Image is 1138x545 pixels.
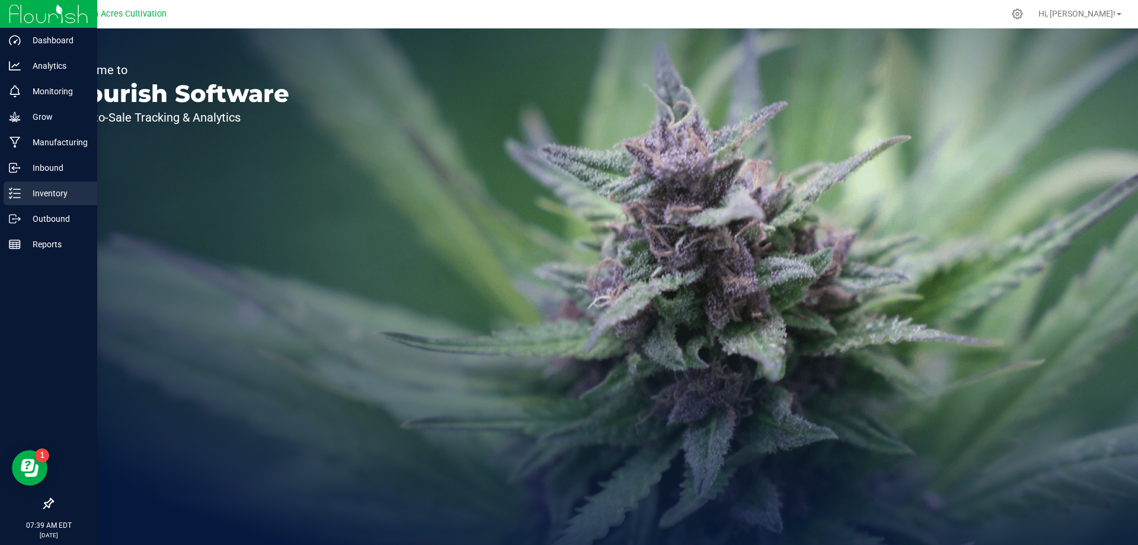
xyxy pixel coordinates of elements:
p: [DATE] [5,531,92,540]
p: Outbound [21,212,92,226]
p: Flourish Software [64,82,289,106]
p: Inbound [21,161,92,175]
iframe: Resource center [12,450,47,486]
inline-svg: Outbound [9,213,21,225]
p: Grow [21,110,92,124]
p: Manufacturing [21,135,92,149]
span: Green Acres Cultivation [75,9,167,19]
p: Seed-to-Sale Tracking & Analytics [64,111,289,123]
inline-svg: Reports [9,238,21,250]
p: Analytics [21,59,92,73]
p: 07:39 AM EDT [5,520,92,531]
p: Welcome to [64,64,289,76]
inline-svg: Dashboard [9,34,21,46]
inline-svg: Inventory [9,187,21,199]
p: Monitoring [21,84,92,98]
p: Dashboard [21,33,92,47]
p: Reports [21,237,92,251]
inline-svg: Manufacturing [9,136,21,148]
iframe: Resource center unread badge [35,448,49,463]
inline-svg: Grow [9,111,21,123]
div: Manage settings [1010,8,1025,20]
inline-svg: Monitoring [9,85,21,97]
p: Inventory [21,186,92,200]
inline-svg: Inbound [9,162,21,174]
span: Hi, [PERSON_NAME]! [1038,9,1115,18]
inline-svg: Analytics [9,60,21,72]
